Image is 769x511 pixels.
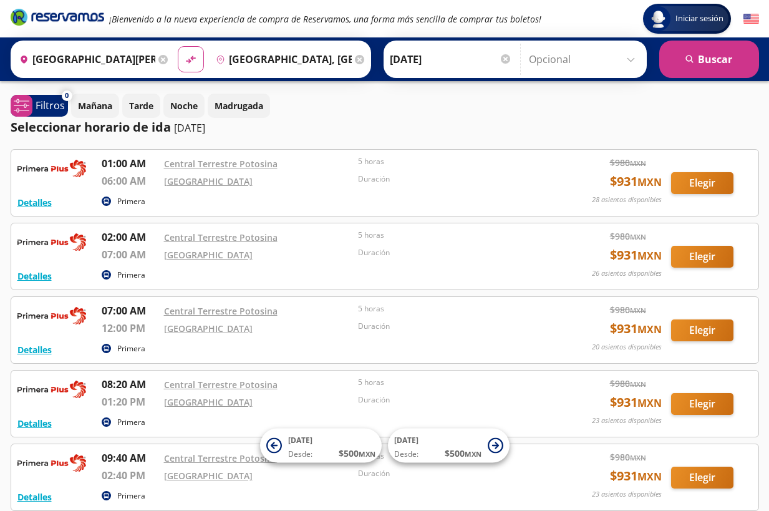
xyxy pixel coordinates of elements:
img: RESERVAMOS [17,450,86,475]
input: Buscar Origen [14,44,155,75]
p: 07:00 AM [102,303,158,318]
a: Central Terrestre Potosina [164,231,278,243]
p: 26 asientos disponibles [592,268,662,279]
p: 02:40 PM [102,468,158,483]
button: Tarde [122,94,160,118]
button: Detalles [17,417,52,430]
button: Elegir [671,393,733,415]
span: Desde: [394,449,418,460]
img: RESERVAMOS [17,230,86,255]
small: MXN [637,323,662,336]
small: MXN [637,249,662,263]
p: 07:00 AM [102,247,158,262]
small: MXN [630,232,646,241]
a: [GEOGRAPHIC_DATA] [164,249,253,261]
span: [DATE] [394,435,418,445]
span: Iniciar sesión [670,12,728,25]
p: 12:00 PM [102,321,158,336]
p: 5 horas [358,156,546,167]
img: RESERVAMOS [17,377,86,402]
span: $ 980 [610,303,646,316]
span: $ 980 [610,156,646,169]
input: Opcional [529,44,641,75]
button: Elegir [671,467,733,489]
button: Detalles [17,196,52,209]
p: 20 asientos disponibles [592,342,662,353]
a: [GEOGRAPHIC_DATA] [164,470,253,482]
p: 01:20 PM [102,394,158,409]
small: MXN [637,396,662,410]
p: Noche [170,99,198,112]
small: MXN [630,453,646,462]
button: Elegir [671,172,733,194]
p: Primera [117,417,145,428]
button: Elegir [671,319,733,341]
p: Primera [117,343,145,354]
span: $ 931 [610,393,662,412]
p: Duración [358,173,546,185]
p: Primera [117,490,145,502]
p: 08:20 AM [102,377,158,392]
a: Central Terrestre Potosina [164,158,278,170]
p: 09:40 AM [102,450,158,465]
img: RESERVAMOS [17,156,86,181]
span: $ 980 [610,230,646,243]
p: Duración [358,247,546,258]
em: ¡Bienvenido a la nueva experiencia de compra de Reservamos, una forma más sencilla de comprar tus... [109,13,541,25]
button: Noche [163,94,205,118]
p: Mañana [78,99,112,112]
button: English [743,11,759,27]
button: Mañana [71,94,119,118]
a: [GEOGRAPHIC_DATA] [164,396,253,408]
small: MXN [630,379,646,389]
span: Desde: [288,449,312,460]
span: $ 980 [610,450,646,464]
p: Madrugada [215,99,263,112]
button: [DATE]Desde:$500MXN [260,429,382,463]
p: Primera [117,270,145,281]
button: [DATE]Desde:$500MXN [388,429,510,463]
span: $ 931 [610,467,662,485]
span: $ 980 [610,377,646,390]
small: MXN [637,175,662,189]
small: MXN [637,470,662,484]
p: 5 horas [358,230,546,241]
button: Detalles [17,270,52,283]
button: Buscar [659,41,759,78]
small: MXN [465,449,481,459]
button: 0Filtros [11,95,68,117]
p: Duración [358,394,546,406]
p: Seleccionar horario de ida [11,118,171,137]
p: 23 asientos disponibles [592,416,662,426]
p: 28 asientos disponibles [592,195,662,205]
p: 5 horas [358,303,546,314]
button: Elegir [671,246,733,268]
p: 01:00 AM [102,156,158,171]
p: Duración [358,321,546,332]
small: MXN [359,449,375,459]
p: Duración [358,468,546,479]
small: MXN [630,158,646,168]
span: [DATE] [288,435,312,445]
p: 5 horas [358,377,546,388]
span: $ 500 [339,447,375,460]
p: 23 asientos disponibles [592,489,662,500]
span: $ 931 [610,246,662,265]
a: [GEOGRAPHIC_DATA] [164,323,253,334]
small: MXN [630,306,646,315]
p: Tarde [129,99,153,112]
i: Brand Logo [11,7,104,26]
span: 0 [65,90,69,101]
a: Brand Logo [11,7,104,30]
span: $ 931 [610,172,662,191]
p: 02:00 AM [102,230,158,245]
span: $ 931 [610,319,662,338]
a: [GEOGRAPHIC_DATA] [164,175,253,187]
p: 06:00 AM [102,173,158,188]
p: [DATE] [174,120,205,135]
input: Buscar Destino [211,44,352,75]
p: Primera [117,196,145,207]
button: Madrugada [208,94,270,118]
button: Detalles [17,343,52,356]
img: RESERVAMOS [17,303,86,328]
